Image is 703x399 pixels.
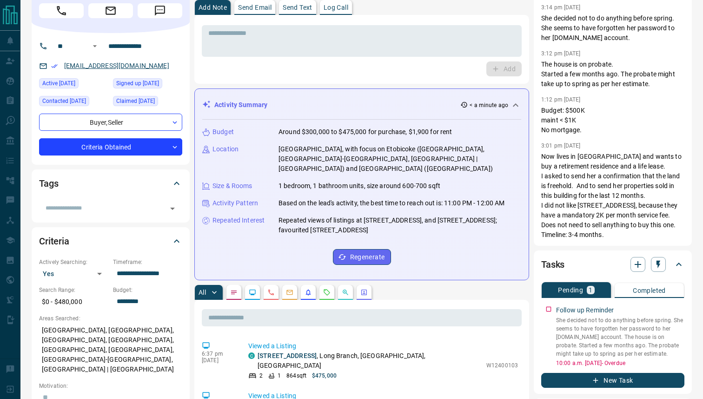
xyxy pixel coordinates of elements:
div: Criteria Obtained [39,138,182,156]
p: Based on the lead's activity, the best time to reach out is: 11:00 PM - 12:00 AM [279,198,505,208]
svg: Requests [323,289,331,296]
div: Sat Nov 23 2024 [39,96,108,109]
p: 2 [259,372,263,380]
p: Around $300,000 to $475,000 for purchase, $1,900 for rent [279,127,452,137]
p: $0 - $480,000 [39,294,108,310]
div: Criteria [39,230,182,252]
div: Tasks [541,253,684,276]
p: Actively Searching: [39,258,108,266]
svg: Email Verified [51,63,58,69]
p: 1:12 pm [DATE] [541,96,581,103]
p: Now lives in [GEOGRAPHIC_DATA] and wants to buy a retirement residence and a life lease. I asked ... [541,152,684,240]
p: Log Call [324,4,348,11]
a: [STREET_ADDRESS] [258,352,317,359]
p: 3:14 pm [DATE] [541,4,581,11]
p: Activity Pattern [212,198,258,208]
p: She decided not to do anything before spring. She seems to have forgotten her password to her [DO... [556,316,684,358]
span: Message [138,3,182,18]
div: Sun Sep 14 2025 [39,78,108,91]
svg: Agent Actions [360,289,368,296]
span: Signed up [DATE] [116,79,159,88]
p: Timeframe: [113,258,182,266]
p: Motivation: [39,382,182,390]
p: Search Range: [39,286,108,294]
p: 3:12 pm [DATE] [541,50,581,57]
p: Follow up Reminder [556,305,614,315]
svg: Calls [267,289,275,296]
svg: Listing Alerts [305,289,312,296]
span: Active [DATE] [42,79,75,88]
p: [DATE] [202,357,234,364]
p: Budget: $500K maint < $1K No mortgage. [541,106,684,135]
svg: Emails [286,289,293,296]
div: condos.ca [248,352,255,359]
div: Tue Oct 08 2024 [113,78,182,91]
div: Tue Oct 08 2024 [113,96,182,109]
p: Viewed a Listing [248,341,518,351]
svg: Opportunities [342,289,349,296]
p: 1 [589,287,592,293]
p: [GEOGRAPHIC_DATA], with focus on Etobicoke ([GEOGRAPHIC_DATA], [GEOGRAPHIC_DATA]-[GEOGRAPHIC_DATA... [279,144,521,174]
p: She decided not to do anything before spring. She seems to have forgotten her password to her [DO... [541,14,684,43]
span: Call [39,3,84,18]
p: 10:00 a.m. [DATE] - Overdue [556,359,684,367]
p: Completed [633,287,666,294]
p: Areas Searched: [39,314,182,323]
p: Repeated Interest [212,216,265,225]
p: Budget: [113,286,182,294]
svg: Lead Browsing Activity [249,289,256,296]
p: 3:01 pm [DATE] [541,142,581,149]
div: Activity Summary< a minute ago [202,96,521,114]
p: Pending [558,287,583,293]
p: W12400103 [486,361,518,370]
p: 1 bedroom, 1 bathroom units, size around 600-700 sqft [279,181,440,191]
button: Open [89,41,100,52]
div: Tags [39,172,182,195]
svg: Notes [230,289,238,296]
p: 864 sqft [286,372,306,380]
span: Contacted [DATE] [42,96,86,106]
p: Send Email [238,4,272,11]
p: Add Note [199,4,227,11]
button: Regenerate [333,249,391,265]
a: [EMAIL_ADDRESS][DOMAIN_NAME] [64,62,169,69]
h2: Criteria [39,234,69,249]
p: Send Text [283,4,312,11]
p: 1 [278,372,281,380]
p: Location [212,144,239,154]
button: New Task [541,373,684,388]
p: Activity Summary [214,100,267,110]
p: , Long Branch, [GEOGRAPHIC_DATA], [GEOGRAPHIC_DATA] [258,351,482,371]
p: The house is on probate. Started a few months ago. The probate might take up to spring as per her... [541,60,684,89]
p: All [199,289,206,296]
p: < a minute ago [470,101,508,109]
p: Repeated views of listings at [STREET_ADDRESS], and [STREET_ADDRESS]; favourited [STREET_ADDRESS] [279,216,521,235]
p: Size & Rooms [212,181,252,191]
span: Email [88,3,133,18]
div: Yes [39,266,108,281]
p: $475,000 [312,372,337,380]
span: Claimed [DATE] [116,96,155,106]
button: Open [166,202,179,215]
p: 6:37 pm [202,351,234,357]
p: [GEOGRAPHIC_DATA], [GEOGRAPHIC_DATA], [GEOGRAPHIC_DATA], [GEOGRAPHIC_DATA], [GEOGRAPHIC_DATA], [G... [39,323,182,377]
h2: Tags [39,176,58,191]
div: Buyer , Seller [39,114,182,131]
p: Budget [212,127,234,137]
h2: Tasks [541,257,564,272]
